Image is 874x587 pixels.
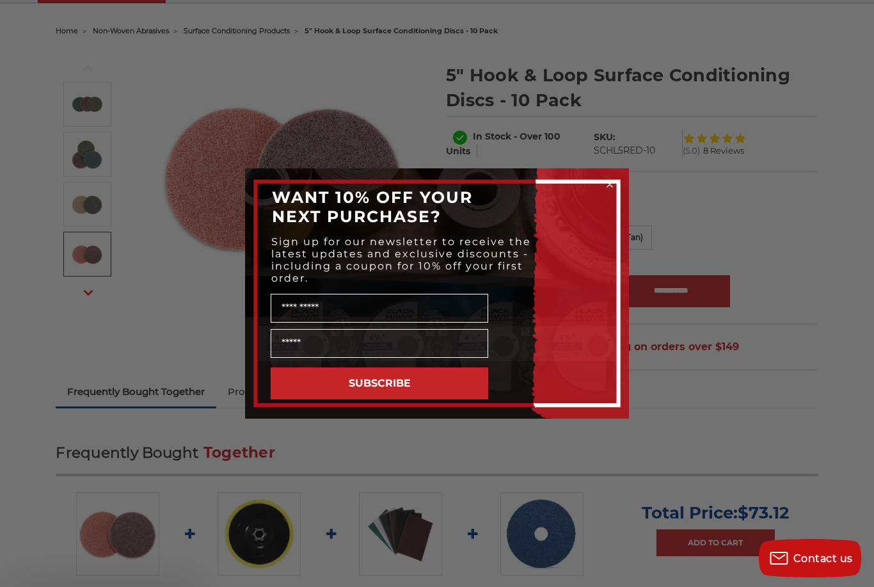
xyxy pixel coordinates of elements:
[271,329,488,358] input: Email
[603,178,616,191] button: Close dialog
[759,539,861,577] button: Contact us
[271,236,531,284] span: Sign up for our newsletter to receive the latest updates and exclusive discounts - including a co...
[793,552,853,565] span: Contact us
[271,367,488,399] button: SUBSCRIBE
[272,188,473,226] span: WANT 10% OFF YOUR NEXT PURCHASE?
